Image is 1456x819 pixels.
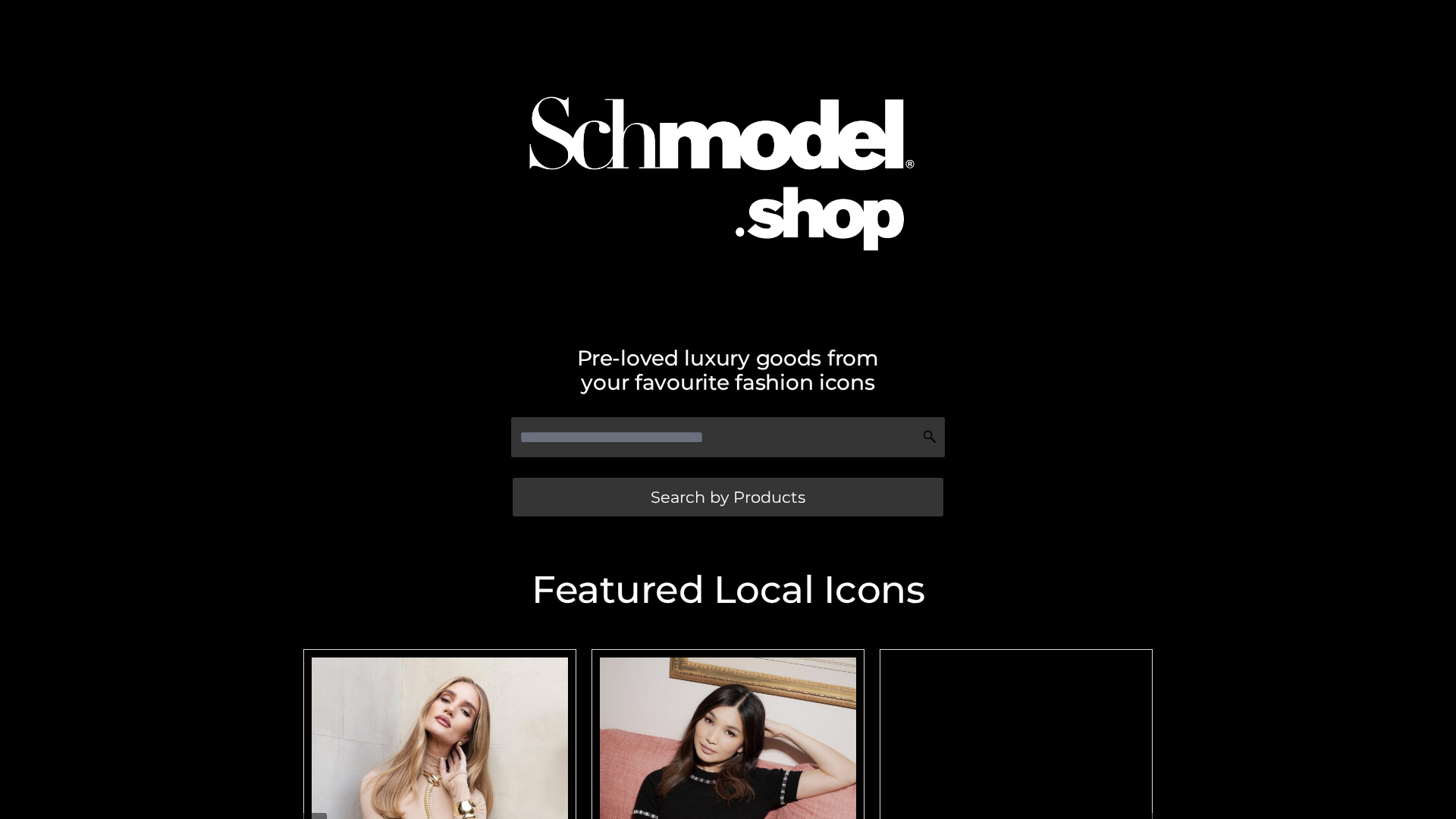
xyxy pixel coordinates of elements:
[296,571,1160,609] h2: Featured Local Icons​
[922,429,937,444] img: Search Icon
[651,489,805,505] span: Search by Products
[296,346,1160,394] h2: Pre-loved luxury goods from your favourite fashion icons
[513,478,943,516] a: Search by Products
